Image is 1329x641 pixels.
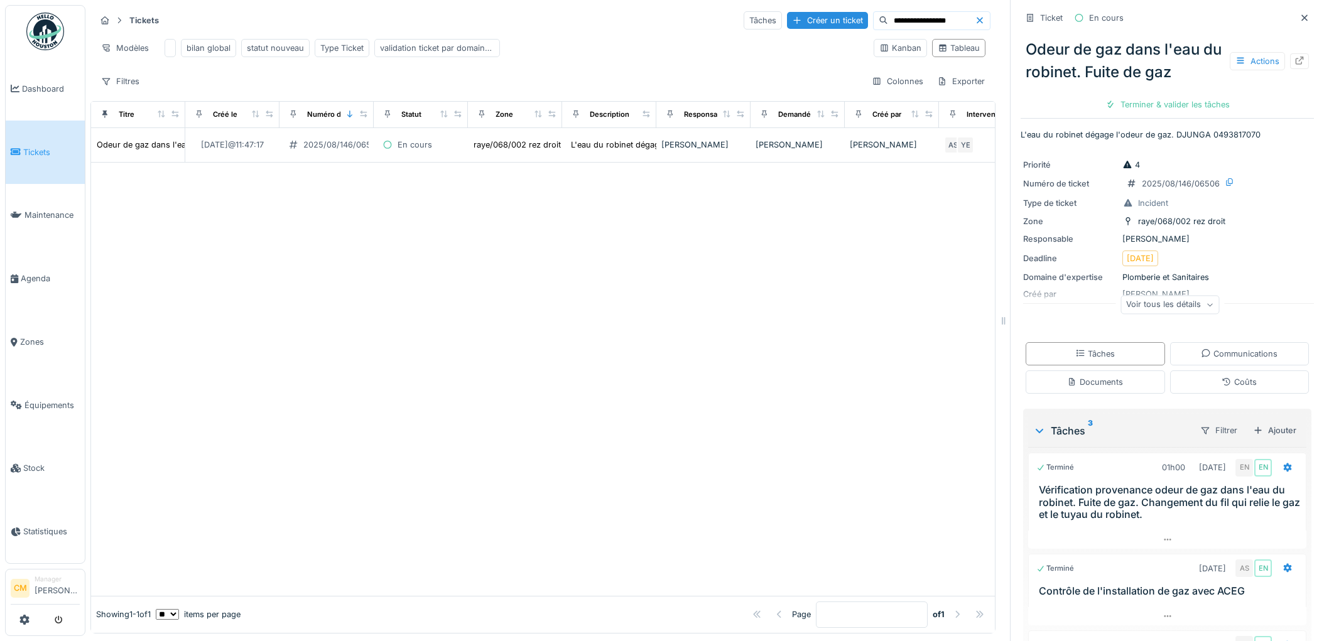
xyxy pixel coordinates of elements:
[684,109,728,120] div: Responsable
[6,184,85,247] a: Maintenance
[792,608,811,620] div: Page
[1162,461,1185,473] div: 01h00
[933,608,945,620] strong: of 1
[24,209,80,221] span: Maintenance
[938,42,980,54] div: Tableau
[6,500,85,563] a: Statistiques
[1023,271,1311,283] div: Plomberie et Sanitaires
[156,608,241,620] div: items per page
[26,13,64,50] img: Badge_color-CXgf-gQk.svg
[756,139,840,151] div: [PERSON_NAME]
[23,146,80,158] span: Tickets
[23,525,80,537] span: Statistiques
[1023,215,1117,227] div: Zone
[213,109,237,120] div: Créé le
[21,272,80,284] span: Agenda
[35,574,80,584] div: Manager
[187,42,231,54] div: bilan global
[320,42,364,54] div: Type Ticket
[96,608,151,620] div: Showing 1 - 1 of 1
[401,109,421,120] div: Statut
[872,109,901,120] div: Créé par
[6,310,85,374] a: Zones
[1067,376,1123,388] div: Documents
[1023,159,1117,171] div: Priorité
[661,139,746,151] div: [PERSON_NAME]
[1075,348,1115,360] div: Tâches
[1127,252,1154,264] div: [DATE]
[967,109,1006,120] div: Intervenant
[1222,376,1257,388] div: Coûts
[1142,178,1220,190] div: 2025/08/146/06506
[22,83,80,95] span: Dashboard
[1036,462,1074,473] div: Terminé
[778,109,823,120] div: Demandé par
[957,136,974,154] div: YE
[119,109,134,120] div: Titre
[6,247,85,310] a: Agenda
[1039,585,1301,597] h3: Contrôle de l'installation de gaz avec ACEG
[97,139,285,151] div: Odeur de gaz dans l'eau du robinet. Fuite de gaz
[1235,559,1253,577] div: AS
[590,109,629,120] div: Description
[1023,197,1117,209] div: Type de ticket
[1138,197,1168,209] div: Incident
[1100,96,1235,113] div: Terminer & valider les tâches
[744,11,782,30] div: Tâches
[6,437,85,500] a: Stock
[1023,233,1311,245] div: [PERSON_NAME]
[95,39,155,57] div: Modèles
[303,139,381,151] div: 2025/08/146/06506
[474,139,561,151] div: raye/068/002 rez droit
[1040,12,1063,24] div: Ticket
[1088,423,1093,438] sup: 3
[1122,159,1140,171] div: 4
[1023,233,1117,245] div: Responsable
[1199,563,1226,574] div: [DATE]
[35,574,80,601] li: [PERSON_NAME]
[1023,178,1117,190] div: Numéro de ticket
[496,109,513,120] div: Zone
[866,72,929,90] div: Colonnes
[6,374,85,437] a: Équipements
[1230,52,1285,70] div: Actions
[307,109,367,120] div: Numéro de ticket
[6,121,85,184] a: Tickets
[1248,422,1301,439] div: Ajouter
[944,136,962,154] div: AS
[6,57,85,121] a: Dashboard
[1138,215,1225,227] div: raye/068/002 rez droit
[571,139,769,151] div: L'eau du robinet dégage l'odeur de gaz. DJUNGA...
[1023,252,1117,264] div: Deadline
[95,72,145,90] div: Filtres
[879,42,921,54] div: Kanban
[1021,33,1314,89] div: Odeur de gaz dans l'eau du robinet. Fuite de gaz
[1023,271,1117,283] div: Domaine d'expertise
[1254,459,1272,477] div: EN
[11,579,30,598] li: CM
[787,12,868,29] div: Créer un ticket
[1235,459,1253,477] div: EN
[201,139,264,151] div: [DATE] @ 11:47:17
[11,574,80,605] a: CM Manager[PERSON_NAME]
[20,336,80,348] span: Zones
[1254,559,1272,577] div: EN
[1199,461,1226,473] div: [DATE]
[850,139,934,151] div: [PERSON_NAME]
[1033,423,1190,438] div: Tâches
[24,399,80,411] span: Équipements
[931,72,990,90] div: Exporter
[380,42,494,54] div: validation ticket par domaine d'expertise
[1195,421,1243,439] div: Filtrer
[398,139,432,151] div: En cours
[1036,563,1074,574] div: Terminé
[1039,484,1301,520] h3: Vérification provenance odeur de gaz dans l'eau du robinet. Fuite de gaz. Changement du fil qui r...
[1021,129,1314,141] p: L'eau du robinet dégage l'odeur de gaz. DJUNGA 0493817070
[23,462,80,474] span: Stock
[124,14,164,26] strong: Tickets
[247,42,304,54] div: statut nouveau
[1089,12,1124,24] div: En cours
[1201,348,1277,360] div: Communications
[1120,296,1219,314] div: Voir tous les détails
